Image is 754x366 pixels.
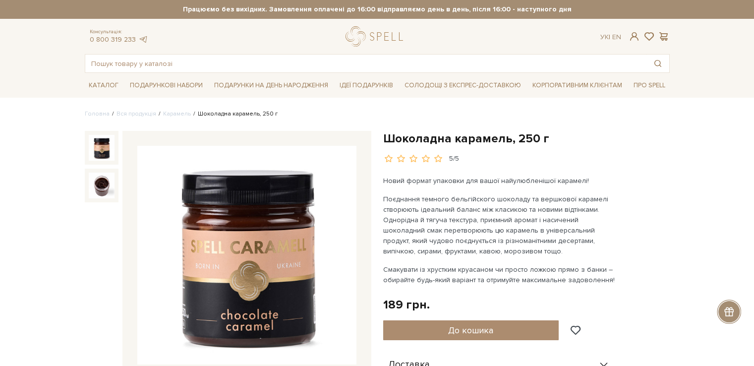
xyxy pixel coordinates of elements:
[163,110,191,118] a: Карамель
[383,176,616,186] p: Новий формат упаковки для вашої найулюбленішої карамелі!
[85,78,122,93] a: Каталог
[528,78,626,93] a: Корпоративним клієнтам
[138,35,148,44] a: telegram
[90,35,136,44] a: 0 800 319 233
[401,77,525,94] a: Солодощі з експрес-доставкою
[449,154,459,164] div: 5/5
[336,78,397,93] a: Ідеї подарунків
[646,55,669,72] button: Пошук товару у каталозі
[116,110,156,118] a: Вся продукція
[383,320,559,340] button: До кошика
[90,29,148,35] span: Консультація:
[89,135,115,161] img: Шоколадна карамель, 250 г
[609,33,610,41] span: |
[137,146,356,365] img: Шоколадна карамель, 250 г
[630,78,669,93] a: Про Spell
[126,78,207,93] a: Подарункові набори
[191,110,278,119] li: Шоколадна карамель, 250 г
[383,194,616,256] p: Поєднання темного бельгійского шоколаду та вершкової карамелі створюють ідеальний баланс між клас...
[85,110,110,118] a: Головна
[85,5,670,14] strong: Працюємо без вихідних. Замовлення оплачені до 16:00 відправляємо день в день, після 16:00 - насту...
[448,325,493,336] span: До кошика
[612,33,621,41] a: En
[210,78,332,93] a: Подарунки на День народження
[383,297,430,312] div: 189 грн.
[346,26,407,47] a: logo
[600,33,621,42] div: Ук
[89,173,115,198] img: Шоколадна карамель, 250 г
[383,131,670,146] h1: Шоколадна карамель, 250 г
[383,264,616,285] p: Смакувати із хрустким круасаном чи просто ложкою прямо з банки – обирайте будь-який варіант та от...
[85,55,646,72] input: Пошук товару у каталозі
